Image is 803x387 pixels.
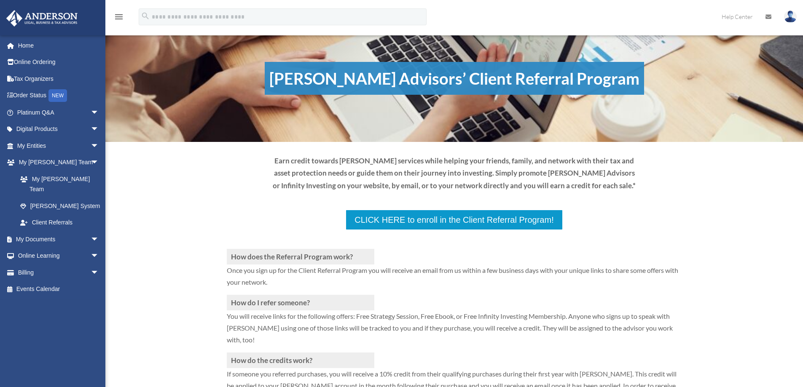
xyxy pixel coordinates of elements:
[12,198,112,214] a: [PERSON_NAME] System
[91,231,107,248] span: arrow_drop_down
[12,171,112,198] a: My [PERSON_NAME] Team
[6,231,112,248] a: My Documentsarrow_drop_down
[6,137,112,154] a: My Entitiesarrow_drop_down
[265,62,644,95] h1: [PERSON_NAME] Advisors’ Client Referral Program
[6,37,112,54] a: Home
[91,137,107,155] span: arrow_drop_down
[227,249,374,264] h3: How does the Referral Program work?
[6,54,112,71] a: Online Ordering
[91,154,107,171] span: arrow_drop_down
[227,295,374,310] h3: How do I refer someone?
[91,248,107,265] span: arrow_drop_down
[91,121,107,138] span: arrow_drop_down
[6,104,112,121] a: Platinum Q&Aarrow_drop_down
[114,12,124,22] i: menu
[6,248,112,264] a: Online Learningarrow_drop_down
[114,15,124,22] a: menu
[48,89,67,102] div: NEW
[6,87,112,104] a: Order StatusNEW
[227,264,682,295] p: Once you sign up for the Client Referral Program you will receive an email from us within a few b...
[6,264,112,281] a: Billingarrow_drop_down
[12,214,107,231] a: Client Referrals
[227,352,374,368] h3: How do the credits work?
[784,11,797,23] img: User Pic
[227,310,682,352] p: You will receive links for the following offers: Free Strategy Session, Free Ebook, or Free Infin...
[345,209,563,230] a: CLICK HERE to enroll in the Client Referral Program!
[91,264,107,281] span: arrow_drop_down
[141,11,150,21] i: search
[6,154,112,171] a: My [PERSON_NAME] Teamarrow_drop_down
[91,104,107,121] span: arrow_drop_down
[6,121,112,138] a: Digital Productsarrow_drop_down
[272,155,636,192] p: Earn credit towards [PERSON_NAME] services while helping your friends, family, and network with t...
[4,10,80,27] img: Anderson Advisors Platinum Portal
[6,281,112,298] a: Events Calendar
[6,70,112,87] a: Tax Organizers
